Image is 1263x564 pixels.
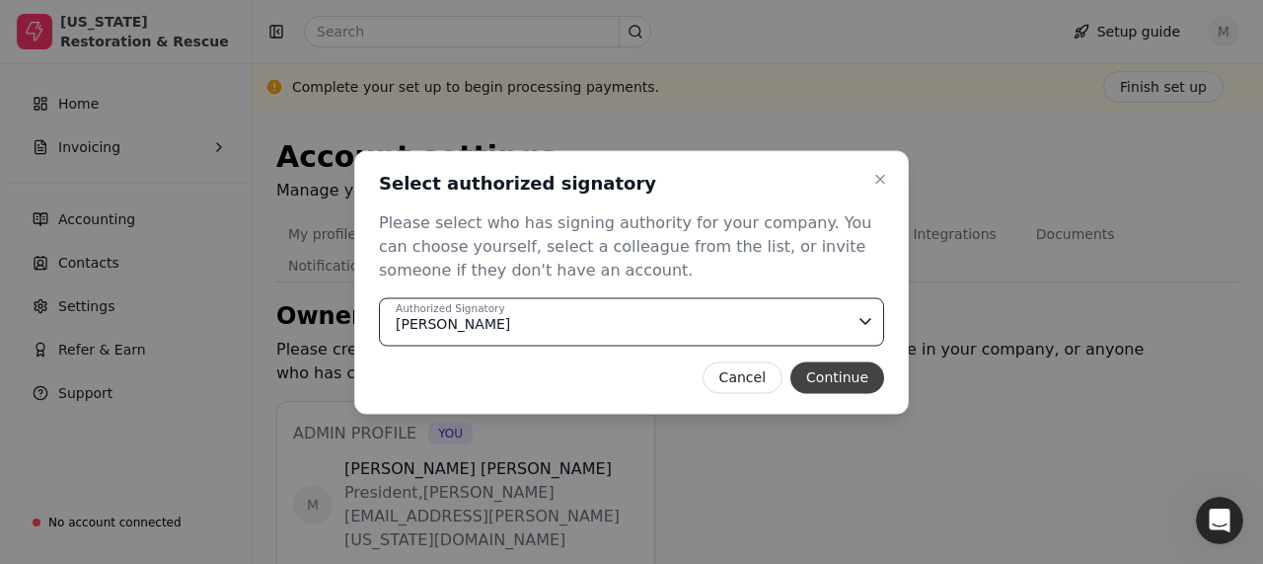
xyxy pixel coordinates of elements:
iframe: Intercom live chat [1196,497,1243,544]
button: Cancel [703,362,782,393]
div: Please select who has signing authority for your company. You can choose yourself, select a colle... [379,210,884,282]
div: Authorized Signatory [396,301,505,317]
button: Continue [790,362,884,393]
h2: Select authorized signatory [379,171,656,195]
